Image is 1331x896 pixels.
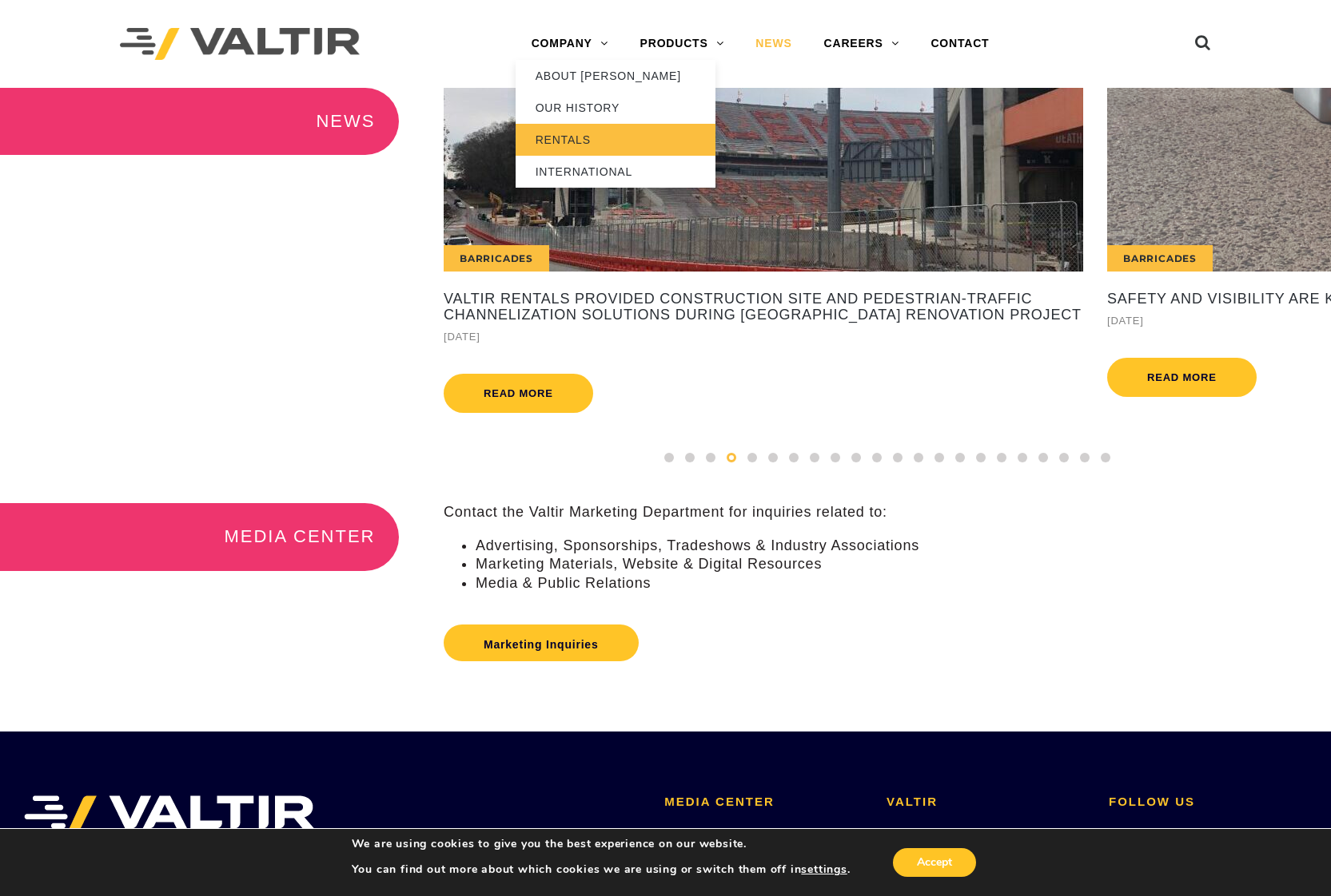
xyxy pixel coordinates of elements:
[887,795,1085,809] h2: VALTIR
[444,245,549,272] div: Barricades
[476,537,1331,555] li: Advertising, Sponsorships, Tradeshows & Industry Associations
[476,574,1331,593] li: Media & Public Relations
[1109,827,1170,841] a: LINKEDIN
[516,124,715,156] a: RENTALS
[664,827,751,841] a: VALTIR NEWS
[739,28,807,60] a: NEWS
[352,837,851,851] p: We are using cookies to give you the best experience on our website.
[624,28,740,60] a: PRODUCTS
[444,624,639,661] a: Marketing Inquiries
[1109,795,1307,809] h2: FOLLOW US
[1107,245,1213,272] div: Barricades
[516,60,715,92] a: ABOUT [PERSON_NAME]
[516,156,715,188] a: INTERNATIONAL
[444,291,1083,323] a: Valtir Rentals Provided Construction Site and Pedestrian-Traffic Channelization Solutions during ...
[808,28,915,60] a: CAREERS
[352,862,851,877] p: You can find out more about which cookies we are using or switch them off in .
[887,827,970,841] a: CONTACT US
[893,848,976,877] button: Accept
[444,374,593,413] a: Read more
[664,795,863,809] h2: MEDIA CENTER
[516,28,624,60] a: COMPANY
[24,795,314,835] img: VALTIR
[516,92,715,124] a: OUR HISTORY
[476,555,1331,573] li: Marketing Materials, Website & Digital Resources
[1107,358,1257,397] a: Read more
[444,503,1331,521] p: Contact the Valtir Marketing Department for inquiries related to:
[444,327,1083,346] div: [DATE]
[120,28,360,61] img: Valtir
[801,862,847,877] button: settings
[444,88,1083,272] a: Barricades
[915,28,1005,60] a: CONTACT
